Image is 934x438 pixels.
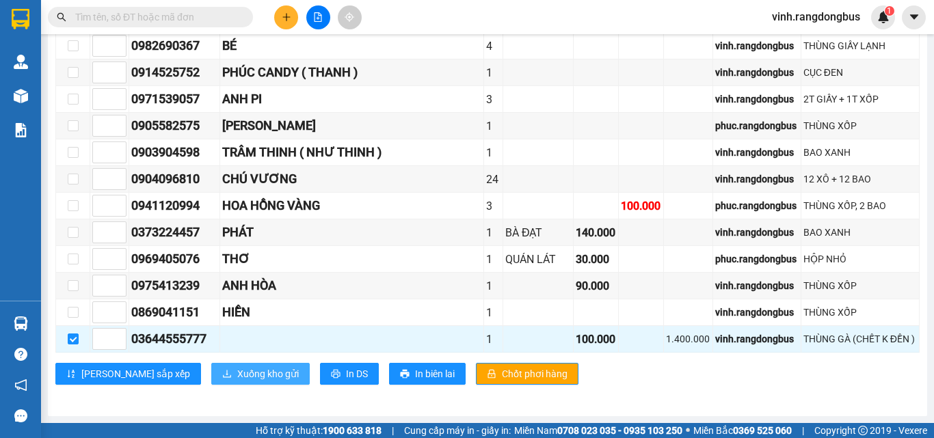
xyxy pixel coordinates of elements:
div: 90.000 [576,277,616,295]
span: printer [331,369,341,380]
td: HỒNG LIÊN [220,113,485,139]
div: THÙNG XỐP [803,305,917,320]
span: printer [400,369,410,380]
sup: 1 [885,6,894,16]
div: vinh.rangdongbus [715,145,798,160]
span: caret-down [908,11,920,23]
img: solution-icon [14,123,28,137]
span: aim [345,12,354,22]
span: In biên lai [415,366,455,381]
div: 30.000 [576,251,616,268]
span: file-add [313,12,323,22]
div: 0971539057 [131,90,217,109]
div: HỘP NHỎ [803,251,917,266]
span: | [392,423,394,438]
td: 0971539057 [129,86,220,113]
img: logo-vxr [12,9,29,29]
div: 03644555777 [131,329,217,348]
td: 0941120994 [129,193,220,219]
div: 0904096810 [131,169,217,189]
span: Chốt phơi hàng [502,366,568,381]
span: plus [282,12,291,22]
img: warehouse-icon [14,89,28,103]
div: [PERSON_NAME] [222,116,482,135]
span: 1 [887,6,892,16]
div: vinh.rangdongbus [715,225,798,240]
div: 1.400.000 [666,331,710,346]
span: copyright [858,426,868,435]
div: 0905582575 [131,116,217,135]
td: 0914525752 [129,59,220,86]
div: 1 [486,277,500,295]
div: 0869041151 [131,303,217,322]
div: 100.000 [621,197,661,215]
div: ANH HÒA [222,276,482,295]
div: CỤC ĐEN [803,65,917,80]
div: 140.000 [576,224,616,241]
div: vinh.rangdongbus [715,65,798,80]
div: vinh.rangdongbus [715,305,798,320]
td: 0373224457 [129,219,220,246]
div: PHÚC CANDY ( THANH ) [222,63,482,82]
div: vinh.rangdongbus [715,331,798,346]
div: THÙNG XỐP [803,118,917,133]
span: Cung cấp máy in - giấy in: [404,423,511,438]
div: THƠ [222,249,482,269]
div: 0975413239 [131,276,217,295]
span: Miền Nam [514,423,682,438]
div: 0903904598 [131,143,217,162]
div: THÙNG GIẤY LẠNH [803,38,917,53]
span: Hỗ trợ kỹ thuật: [256,423,382,438]
strong: 0369 525 060 [733,425,792,436]
div: ANH PI [222,90,482,109]
span: search [57,12,66,22]
div: phuc.rangdongbus [715,118,798,133]
td: 0904096810 [129,166,220,193]
div: BAO XANH [803,225,917,240]
div: 1 [486,118,500,135]
div: QUÁN LÁT [505,251,571,268]
div: 0941120994 [131,196,217,215]
td: 0869041151 [129,299,220,326]
span: sort-ascending [66,369,76,380]
div: phuc.rangdongbus [715,198,798,213]
button: aim [338,5,362,29]
div: vinh.rangdongbus [715,38,798,53]
button: sort-ascending[PERSON_NAME] sắp xếp [55,363,201,385]
button: printerIn biên lai [389,363,466,385]
div: vinh.rangdongbus [715,172,798,187]
td: ANH HÒA [220,273,485,299]
button: caret-down [902,5,926,29]
span: | [802,423,804,438]
span: download [222,369,232,380]
div: 0373224457 [131,223,217,242]
span: Xuống kho gửi [237,366,299,381]
img: icon-new-feature [877,11,890,23]
td: 0982690367 [129,33,220,59]
div: BÉ [222,36,482,55]
td: BÉ [220,33,485,59]
div: 2T GIẤY + 1T XỐP [803,92,917,107]
span: message [14,409,27,422]
div: THÙNG GÀ (CHẾT K ĐỀN ) [803,331,917,346]
div: 3 [486,91,500,108]
button: downloadXuống kho gửi [211,363,310,385]
td: 0969405076 [129,246,220,273]
span: vinh.rangdongbus [761,8,871,25]
div: 100.000 [576,331,616,348]
div: 1 [486,224,500,241]
span: [PERSON_NAME] sắp xếp [81,366,190,381]
td: 0905582575 [129,113,220,139]
strong: 0708 023 035 - 0935 103 250 [557,425,682,436]
div: phuc.rangdongbus [715,251,798,266]
span: ⚪️ [686,428,690,433]
div: 3 [486,197,500,215]
span: In DS [346,366,368,381]
div: 24 [486,171,500,188]
div: 1 [486,64,500,81]
div: 1 [486,331,500,348]
img: warehouse-icon [14,55,28,69]
td: TRÂM THINH ( NHƯ THINH ) [220,139,485,166]
td: 0903904598 [129,139,220,166]
div: TRÂM THINH ( NHƯ THINH ) [222,143,482,162]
